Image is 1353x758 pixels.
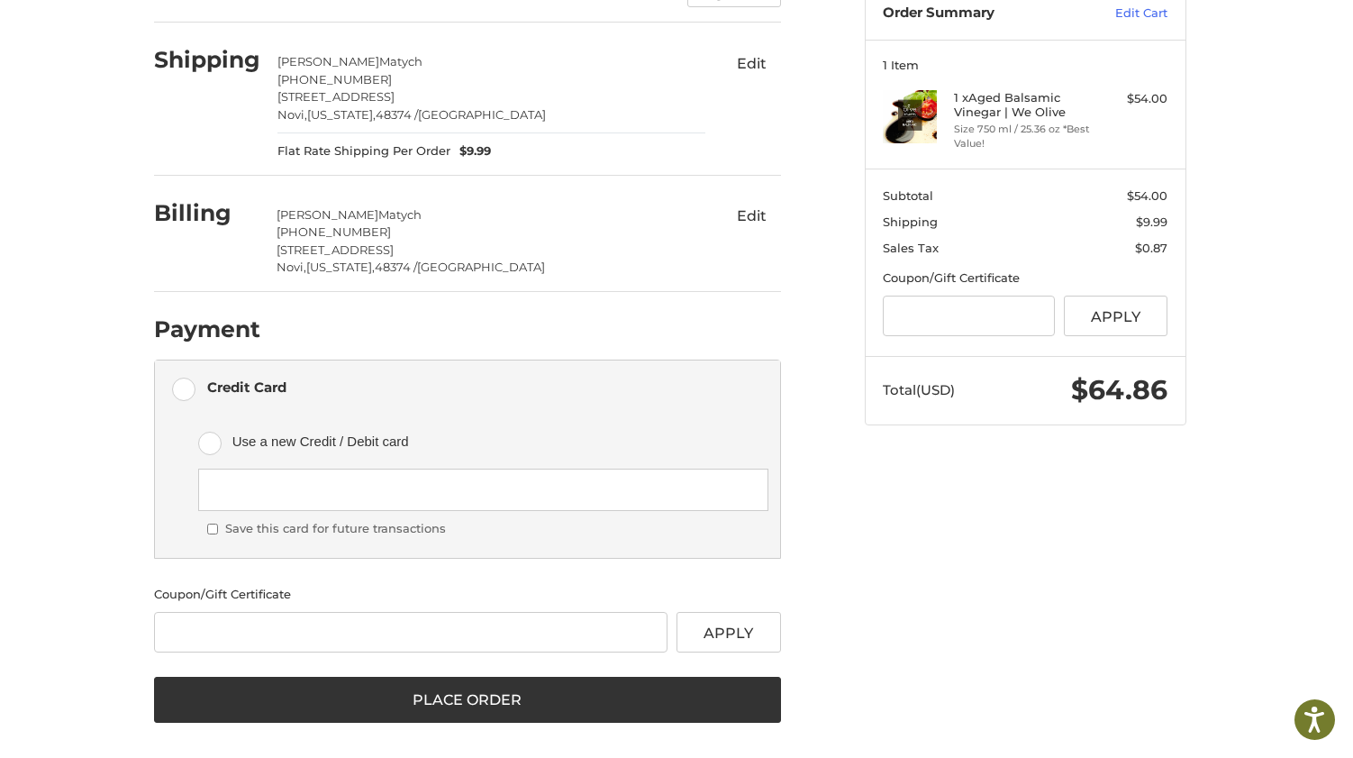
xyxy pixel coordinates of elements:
[154,586,781,604] div: Coupon/Gift Certificate
[1127,188,1167,203] span: $54.00
[883,269,1167,288] div: Coupon/Gift Certificate
[277,89,395,104] span: [STREET_ADDRESS]
[883,241,939,255] span: Sales Tax
[375,260,417,274] span: 48374 /
[379,54,422,68] span: Matych
[154,46,260,74] h2: Shipping
[1071,373,1167,406] span: $64.86
[676,612,781,653] button: Apply
[277,260,306,274] span: Novi,
[723,49,781,78] button: Edit
[723,202,781,231] button: Edit
[418,107,546,122] span: [GEOGRAPHIC_DATA]
[954,90,1092,120] h4: 1 x Aged Balsamic Vinegar | We Olive
[307,107,376,122] span: [US_STATE],
[25,27,204,41] p: We're away right now. Please check back later!
[277,54,379,68] span: [PERSON_NAME]
[232,426,742,456] span: Use a new Credit / Debit card
[883,381,955,398] span: Total (USD)
[883,296,1055,336] input: Gift Certificate or Coupon Code
[154,612,668,653] input: Gift Certificate or Coupon Code
[154,199,259,227] h2: Billing
[277,107,307,122] span: Novi,
[883,58,1167,72] h3: 1 Item
[450,142,491,160] span: $9.99
[207,372,286,402] div: Credit Card
[954,122,1092,151] li: Size 750 ml / 25.36 oz *Best Value!
[883,5,1076,23] h3: Order Summary
[225,520,446,538] label: Save this card for future transactions
[277,142,450,160] span: Flat Rate Shipping Per Order
[277,242,394,257] span: [STREET_ADDRESS]
[154,315,260,343] h2: Payment
[277,207,378,222] span: [PERSON_NAME]
[1064,296,1168,336] button: Apply
[211,481,755,498] iframe: Secure card payment input frame
[277,224,391,239] span: [PHONE_NUMBER]
[883,215,938,229] span: Shipping
[1135,241,1167,255] span: $0.87
[207,23,229,45] button: Open LiveChat chat widget
[376,107,418,122] span: 48374 /
[154,677,781,724] button: Place Order
[378,207,422,222] span: Matych
[883,188,933,203] span: Subtotal
[277,72,392,87] span: [PHONE_NUMBER]
[1076,5,1167,23] a: Edit Cart
[1136,215,1167,229] span: $9.99
[306,260,375,274] span: [US_STATE],
[417,260,545,274] span: [GEOGRAPHIC_DATA]
[1096,90,1167,108] div: $54.00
